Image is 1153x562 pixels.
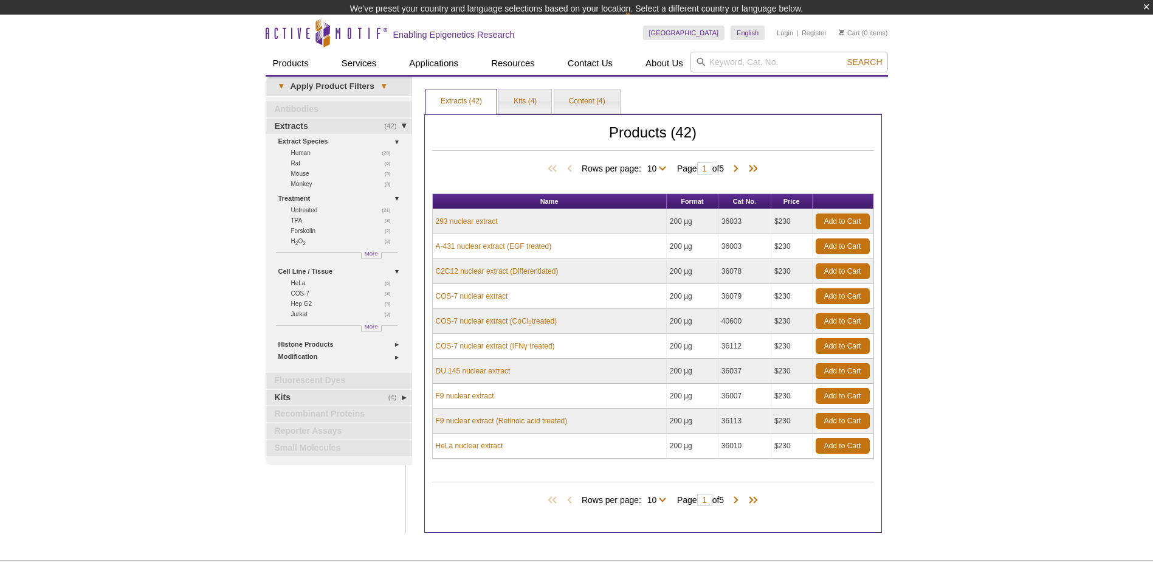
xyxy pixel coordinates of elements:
[365,321,378,331] span: More
[667,209,718,234] td: 200 µg
[582,493,671,505] span: Rows per page:
[291,148,398,158] a: (28)Human
[671,162,730,175] span: Page of
[436,341,555,352] a: COS-7 nuclear extract (IFNγ treated)
[771,194,813,209] th: Price
[433,194,667,209] th: Name
[291,288,398,299] a: (3)COS-7
[361,325,382,331] a: More
[816,338,870,354] a: Add to Cart
[374,81,393,92] span: ▾
[499,89,551,114] a: Kits (4)
[839,26,888,40] li: (0 items)
[742,163,760,175] span: Last Page
[278,135,405,148] a: Extract Species
[690,52,888,72] input: Keyword, Cat. No.
[278,192,405,205] a: Treatment
[731,26,765,40] a: English
[625,9,657,38] img: Change Here
[382,148,397,158] span: (28)
[385,309,398,319] span: (3)
[436,216,498,227] a: 293 nuclear extract
[365,248,378,258] span: More
[771,259,813,284] td: $230
[771,384,813,409] td: $230
[816,263,870,279] a: Add to Cart
[385,236,398,246] span: (2)
[718,359,771,384] td: 36037
[554,89,620,114] a: Content (4)
[730,163,742,175] span: Next Page
[436,390,494,401] a: F9 nuclear extract
[291,278,398,288] a: (6)HeLa
[361,252,382,258] a: More
[436,316,557,327] a: COS-7 nuclear extract (CoCl2treated)
[436,291,508,302] a: COS-7 nuclear extract
[432,482,874,482] h2: Products (42)
[730,494,742,507] span: Next Page
[771,334,813,359] td: $230
[266,423,412,439] a: Reporter Assays
[771,284,813,309] td: $230
[719,164,724,173] span: 5
[291,299,398,309] a: (3)Hep G2
[718,284,771,309] td: 36079
[718,434,771,459] td: 36010
[266,102,412,117] a: Antibodies
[385,119,404,134] span: (42)
[432,127,874,151] h2: Products (42)
[816,438,870,454] a: Add to Cart
[303,240,306,246] sub: 2
[266,77,412,96] a: ▾Apply Product Filters▾
[816,363,870,379] a: Add to Cart
[545,494,563,507] span: First Page
[436,415,568,426] a: F9 nuclear extract (Retinoic acid treated)
[847,57,882,67] span: Search
[291,236,398,246] a: (2)H2O2
[291,158,398,168] a: (6)Rat
[295,240,298,246] sub: 2
[266,440,412,456] a: Small Molecules
[843,57,886,68] button: Search
[385,278,398,288] span: (6)
[667,434,718,459] td: 200 µg
[278,350,405,363] a: Modification
[802,29,827,37] a: Register
[771,409,813,434] td: $230
[291,168,398,179] a: (5)Mouse
[385,215,398,226] span: (3)
[278,265,405,278] a: Cell Line / Tissue
[388,390,404,406] span: (4)
[816,388,870,404] a: Add to Cart
[742,494,760,507] span: Last Page
[266,390,412,406] a: (4)Kits
[563,494,576,507] span: Previous Page
[667,384,718,409] td: 200 µg
[385,179,398,189] span: (3)
[528,321,532,327] sub: 2
[393,29,515,40] h2: Enabling Epigenetics Research
[436,241,552,252] a: A-431 nuclear extract (EGF treated)
[771,434,813,459] td: $230
[266,406,412,422] a: Recombinant Proteins
[385,288,398,299] span: (3)
[266,52,316,75] a: Products
[667,309,718,334] td: 200 µg
[667,284,718,309] td: 200 µg
[667,234,718,259] td: 200 µg
[560,52,620,75] a: Contact Us
[667,409,718,434] td: 200 µg
[718,409,771,434] td: 36113
[334,52,384,75] a: Services
[839,29,860,37] a: Cart
[718,234,771,259] td: 36003
[718,384,771,409] td: 36007
[484,52,542,75] a: Resources
[719,495,724,505] span: 5
[718,209,771,234] td: 36033
[718,309,771,334] td: 40600
[385,299,398,309] span: (3)
[436,266,559,277] a: C2C12 nuclear extract (Differentiated)
[667,334,718,359] td: 200 µg
[278,338,405,351] a: Histone Products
